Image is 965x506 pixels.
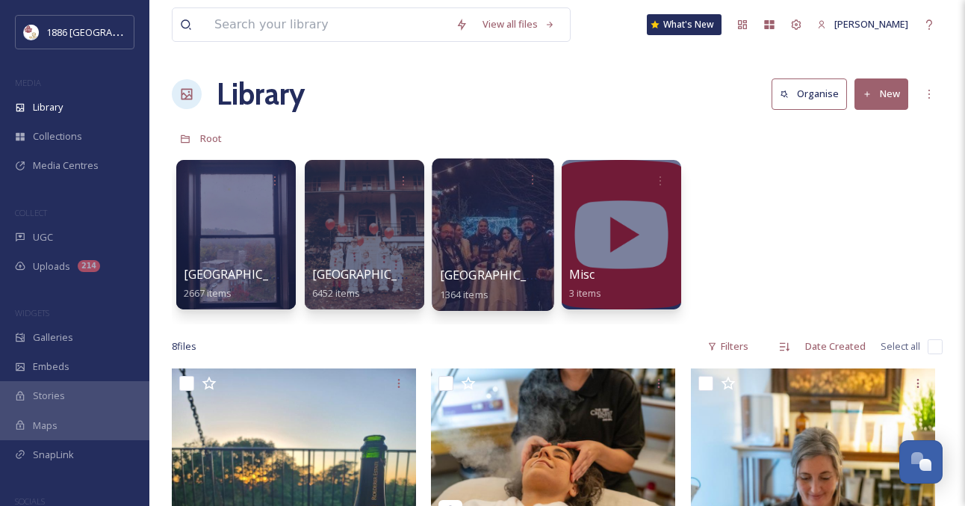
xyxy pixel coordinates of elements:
[172,339,196,354] span: 8 file s
[46,25,164,39] span: 1886 [GEOGRAPHIC_DATA]
[440,268,562,301] a: [GEOGRAPHIC_DATA]1364 items
[834,17,908,31] span: [PERSON_NAME]
[200,129,222,147] a: Root
[33,330,73,345] span: Galleries
[184,286,232,300] span: 2667 items
[33,158,99,173] span: Media Centres
[33,230,53,244] span: UGC
[24,25,39,40] img: logos.png
[881,339,920,354] span: Select all
[78,260,100,272] div: 214
[475,10,562,39] a: View all files
[772,78,847,109] button: Organise
[217,72,305,117] a: Library
[33,419,58,433] span: Maps
[184,268,304,300] a: [GEOGRAPHIC_DATA]2667 items
[33,448,74,462] span: SnapLink
[569,268,601,300] a: Misc3 items
[312,286,360,300] span: 6452 items
[647,14,722,35] a: What's New
[700,332,756,361] div: Filters
[15,307,49,318] span: WIDGETS
[200,132,222,145] span: Root
[184,266,304,283] span: [GEOGRAPHIC_DATA]
[33,129,82,144] span: Collections
[33,100,63,114] span: Library
[810,10,916,39] a: [PERSON_NAME]
[312,266,432,283] span: [GEOGRAPHIC_DATA]
[854,78,908,109] button: New
[772,78,854,109] a: Organise
[440,287,488,300] span: 1364 items
[798,332,873,361] div: Date Created
[15,207,47,218] span: COLLECT
[569,286,601,300] span: 3 items
[33,360,69,374] span: Embeds
[440,267,562,283] span: [GEOGRAPHIC_DATA]
[312,268,432,300] a: [GEOGRAPHIC_DATA]6452 items
[899,440,943,484] button: Open Chat
[207,8,448,41] input: Search your library
[15,77,41,88] span: MEDIA
[33,259,70,274] span: Uploads
[33,389,65,403] span: Stories
[569,266,595,283] span: Misc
